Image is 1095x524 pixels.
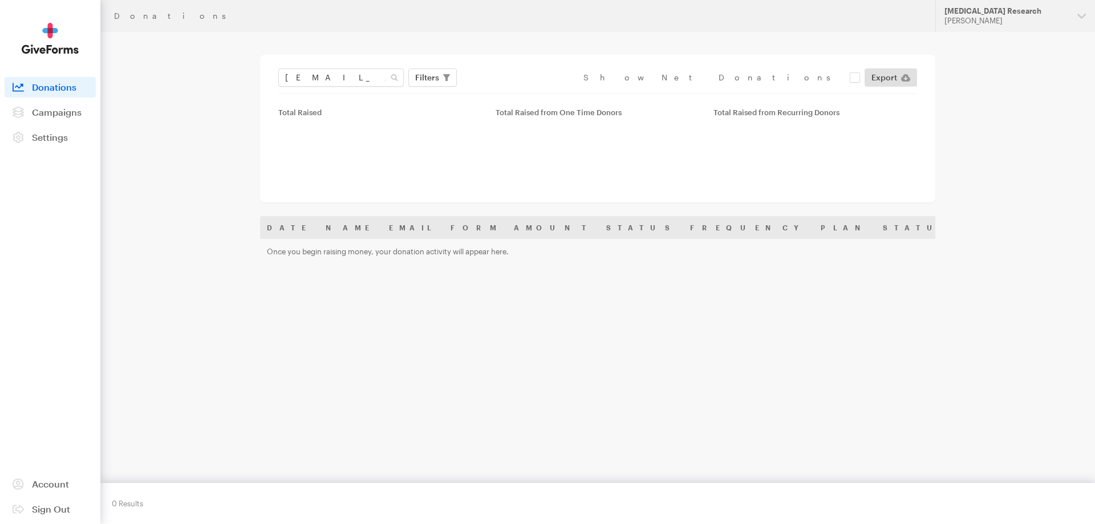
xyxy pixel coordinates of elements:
div: Total Raised from One Time Donors [496,108,699,117]
div: [PERSON_NAME] [944,16,1068,26]
span: Account [32,478,69,489]
a: Export [865,68,917,87]
th: Name [319,216,382,239]
span: Settings [32,132,68,143]
span: Export [871,71,897,84]
span: Filters [415,71,439,84]
th: Status [599,216,683,239]
div: Total Raised [278,108,482,117]
th: Amount [507,216,599,239]
a: Campaigns [5,102,96,123]
button: Filters [408,68,457,87]
th: Form [444,216,507,239]
th: Email [382,216,444,239]
span: Donations [32,82,76,92]
div: Total Raised from Recurring Donors [713,108,917,117]
input: Search Name & Email [278,68,404,87]
a: Donations [5,77,96,98]
span: Sign Out [32,503,70,514]
a: Sign Out [5,499,96,519]
th: Frequency [683,216,814,239]
img: GiveForms [22,23,79,54]
a: Settings [5,127,96,148]
div: 0 Results [112,494,143,513]
th: Date [260,216,319,239]
div: [MEDICAL_DATA] Research [944,6,1068,16]
span: Campaigns [32,107,82,117]
a: Account [5,474,96,494]
th: Plan Status [814,216,960,239]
